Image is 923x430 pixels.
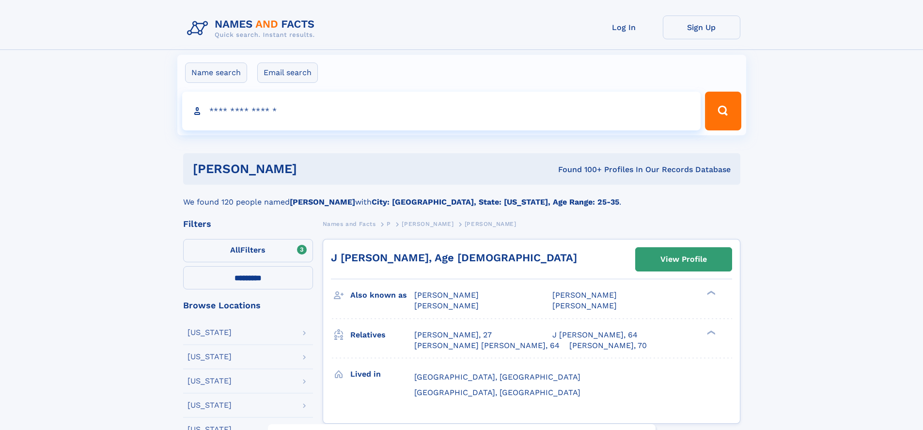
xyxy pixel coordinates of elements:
[387,218,391,230] a: P
[705,92,741,130] button: Search Button
[350,287,414,303] h3: Also known as
[323,218,376,230] a: Names and Facts
[185,63,247,83] label: Name search
[183,220,313,228] div: Filters
[188,401,232,409] div: [US_STATE]
[636,248,732,271] a: View Profile
[414,388,580,397] span: [GEOGRAPHIC_DATA], [GEOGRAPHIC_DATA]
[552,290,617,300] span: [PERSON_NAME]
[402,221,454,227] span: [PERSON_NAME]
[414,330,492,340] a: [PERSON_NAME], 27
[552,330,638,340] a: J [PERSON_NAME], 64
[331,252,577,264] a: J [PERSON_NAME], Age [DEMOGRAPHIC_DATA]
[465,221,516,227] span: [PERSON_NAME]
[660,248,707,271] div: View Profile
[188,353,232,361] div: [US_STATE]
[569,340,647,351] a: [PERSON_NAME], 70
[387,221,391,227] span: P
[290,197,355,207] b: [PERSON_NAME]
[183,16,323,42] img: Logo Names and Facts
[372,197,619,207] b: City: [GEOGRAPHIC_DATA], State: [US_STATE], Age Range: 25-35
[704,329,716,335] div: ❯
[663,16,740,39] a: Sign Up
[183,239,313,262] label: Filters
[704,290,716,296] div: ❯
[414,290,479,300] span: [PERSON_NAME]
[414,301,479,310] span: [PERSON_NAME]
[414,372,580,382] span: [GEOGRAPHIC_DATA], [GEOGRAPHIC_DATA]
[183,301,313,310] div: Browse Locations
[552,301,617,310] span: [PERSON_NAME]
[402,218,454,230] a: [PERSON_NAME]
[183,185,740,208] div: We found 120 people named with .
[350,366,414,382] h3: Lived in
[188,329,232,336] div: [US_STATE]
[257,63,318,83] label: Email search
[414,340,560,351] a: [PERSON_NAME] [PERSON_NAME], 64
[193,163,428,175] h1: [PERSON_NAME]
[188,377,232,385] div: [US_STATE]
[585,16,663,39] a: Log In
[230,245,240,255] span: All
[350,327,414,343] h3: Relatives
[182,92,701,130] input: search input
[427,164,731,175] div: Found 100+ Profiles In Our Records Database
